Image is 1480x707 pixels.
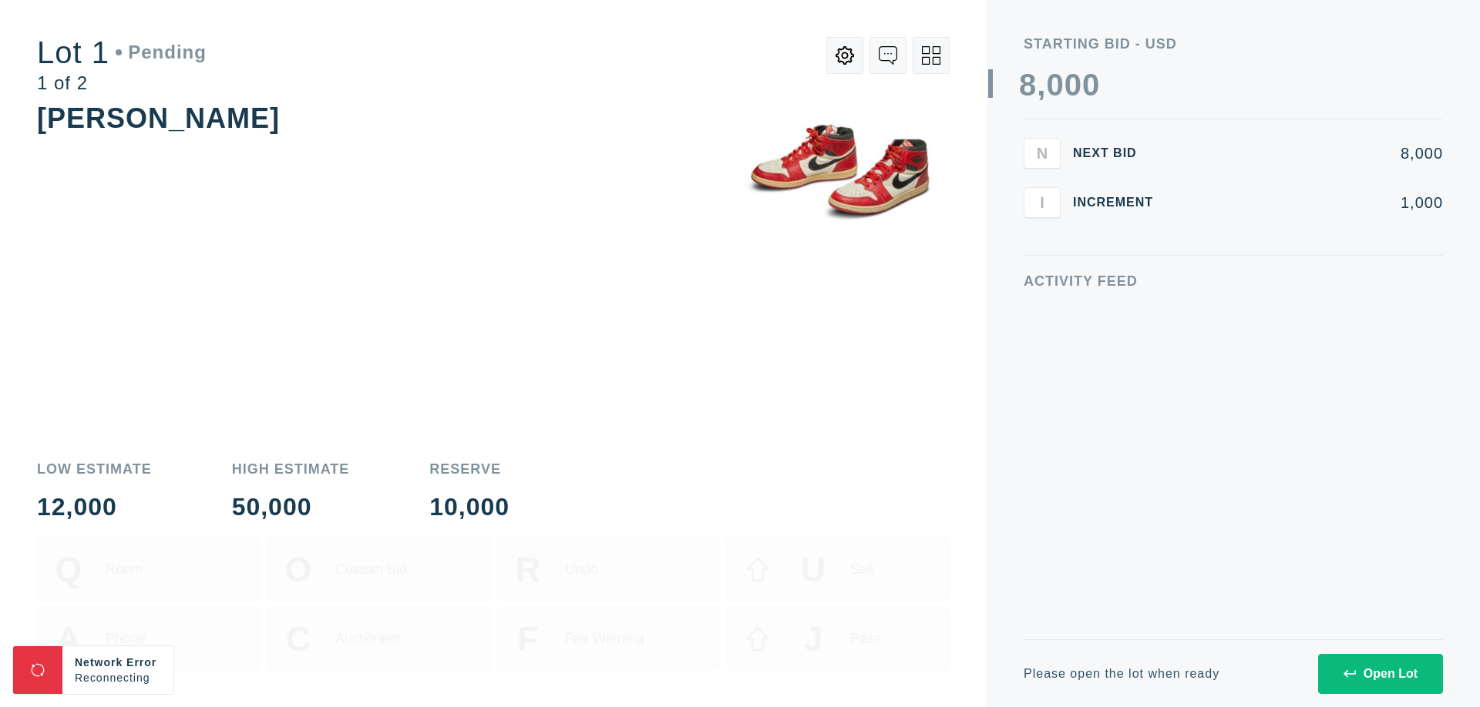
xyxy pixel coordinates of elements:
[1073,196,1165,209] div: Increment
[37,74,207,92] div: 1 of 2
[1082,69,1100,100] div: 0
[1024,37,1443,51] div: Starting Bid - USD
[1024,274,1443,288] div: Activity Feed
[429,462,510,476] div: Reserve
[1024,138,1061,169] button: N
[37,494,152,519] div: 12,000
[1019,69,1037,100] div: 8
[1024,668,1219,680] div: Please open the lot when ready
[1046,69,1064,100] div: 0
[37,462,152,476] div: Low Estimate
[429,494,510,519] div: 10,000
[1073,147,1165,159] div: Next Bid
[37,102,280,134] div: [PERSON_NAME]
[37,37,207,68] div: Lot 1
[1318,654,1443,694] button: Open Lot
[75,655,161,670] div: Network Error
[232,494,350,519] div: 50,000
[1178,146,1443,161] div: 8,000
[1037,144,1048,162] span: N
[1065,69,1082,100] div: 0
[75,670,161,685] div: Reconnecting
[232,462,350,476] div: High Estimate
[1024,187,1061,218] button: I
[1040,193,1044,211] span: I
[1344,667,1418,681] div: Open Lot
[116,43,207,62] div: Pending
[1178,195,1443,210] div: 1,000
[1037,69,1046,377] div: ,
